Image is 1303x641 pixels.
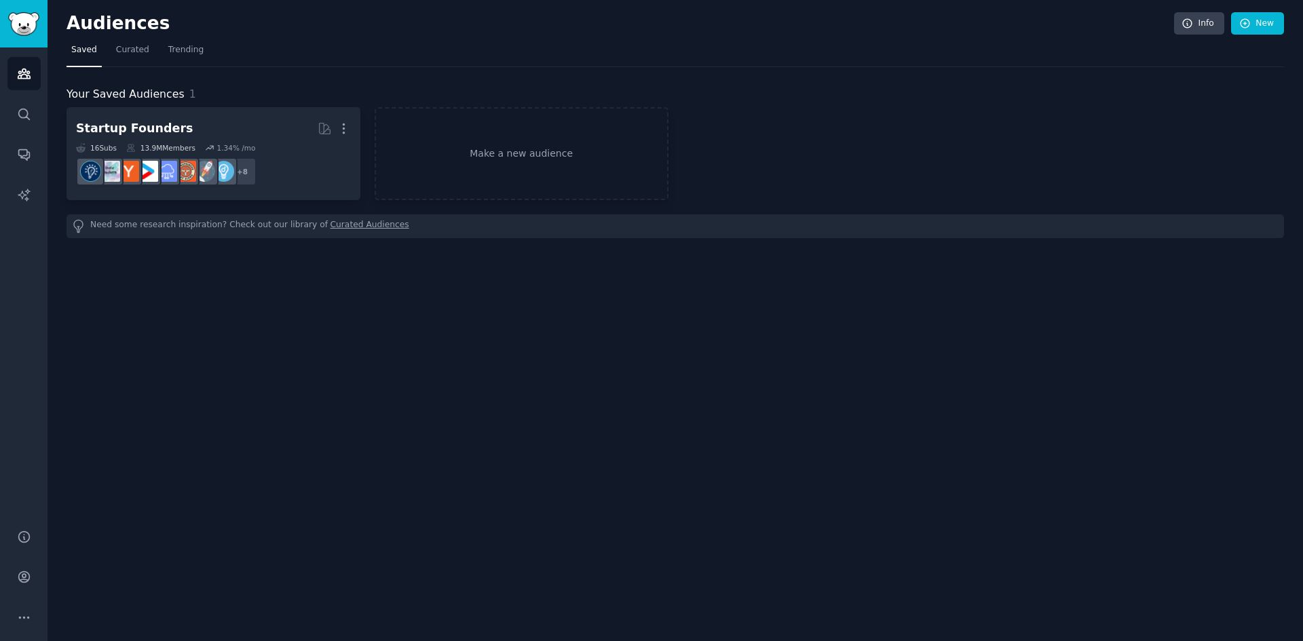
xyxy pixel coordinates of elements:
[118,161,139,182] img: ycombinator
[1231,12,1284,35] a: New
[67,214,1284,238] div: Need some research inspiration? Check out our library of
[80,161,101,182] img: Entrepreneurship
[71,44,97,56] span: Saved
[156,161,177,182] img: SaaS
[164,39,208,67] a: Trending
[194,161,215,182] img: startups
[67,107,360,200] a: Startup Founders16Subs13.9MMembers1.34% /mo+8EntrepreneurstartupsEntrepreneurRideAlongSaaSstartup...
[228,157,257,186] div: + 8
[216,143,255,153] div: 1.34 % /mo
[213,161,234,182] img: Entrepreneur
[137,161,158,182] img: startup
[331,219,409,233] a: Curated Audiences
[126,143,195,153] div: 13.9M Members
[76,120,193,137] div: Startup Founders
[67,13,1174,35] h2: Audiences
[175,161,196,182] img: EntrepreneurRideAlong
[189,88,196,100] span: 1
[375,107,668,200] a: Make a new audience
[1174,12,1224,35] a: Info
[8,12,39,36] img: GummySearch logo
[67,39,102,67] a: Saved
[111,39,154,67] a: Curated
[116,44,149,56] span: Curated
[67,86,185,103] span: Your Saved Audiences
[99,161,120,182] img: indiehackers
[168,44,204,56] span: Trending
[76,143,117,153] div: 16 Sub s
